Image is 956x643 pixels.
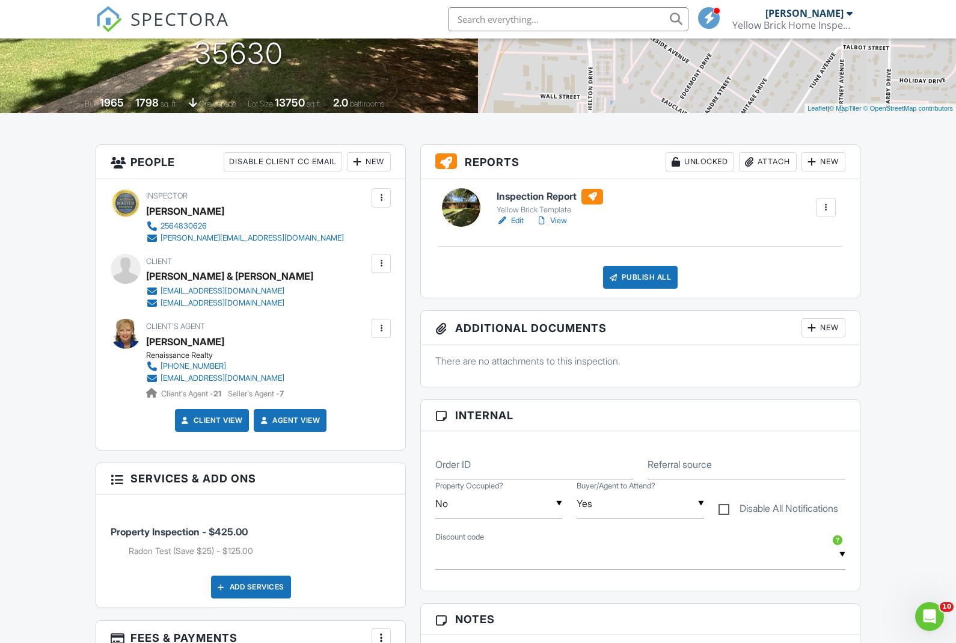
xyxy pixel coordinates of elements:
[248,99,273,108] span: Lot Size
[161,233,344,243] div: [PERSON_NAME][EMAIL_ADDRESS][DOMAIN_NAME]
[435,354,845,368] p: There are no attachments to this inspection.
[801,318,845,337] div: New
[497,215,524,227] a: Edit
[146,297,304,309] a: [EMAIL_ADDRESS][DOMAIN_NAME]
[915,602,944,631] iframe: Intercom live chat
[135,96,159,109] div: 1798
[161,221,207,231] div: 2564830626
[130,6,229,31] span: SPECTORA
[333,96,348,109] div: 2.0
[435,532,484,543] label: Discount code
[739,152,797,171] div: Attach
[347,152,391,171] div: New
[161,374,284,383] div: [EMAIL_ADDRESS][DOMAIN_NAME]
[146,285,304,297] a: [EMAIL_ADDRESS][DOMAIN_NAME]
[435,458,471,471] label: Order ID
[146,372,284,384] a: [EMAIL_ADDRESS][DOMAIN_NAME]
[146,202,224,220] div: [PERSON_NAME]
[213,389,221,398] strong: 21
[146,220,344,232] a: 2564830626
[161,298,284,308] div: [EMAIL_ADDRESS][DOMAIN_NAME]
[829,105,862,112] a: © MapTiler
[666,152,734,171] div: Unlocked
[801,152,845,171] div: New
[146,191,188,200] span: Inspector
[603,266,678,289] div: Publish All
[161,99,177,108] span: sq. ft.
[807,105,827,112] a: Leaflet
[146,267,313,285] div: [PERSON_NAME] & [PERSON_NAME]
[85,99,98,108] span: Built
[421,311,860,345] h3: Additional Documents
[146,232,344,244] a: [PERSON_NAME][EMAIL_ADDRESS][DOMAIN_NAME]
[111,503,391,566] li: Service: Property Inspection
[648,458,712,471] label: Referral source
[719,503,838,518] label: Disable All Notifications
[536,215,567,227] a: View
[111,526,248,538] span: Property Inspection - $425.00
[765,7,844,19] div: [PERSON_NAME]
[179,414,243,426] a: Client View
[421,145,860,179] h3: Reports
[940,602,954,612] span: 10
[421,604,860,635] h3: Notes
[497,205,603,215] div: Yellow Brick Template
[146,257,172,266] span: Client
[96,145,405,179] h3: People
[146,360,284,372] a: [PHONE_NUMBER]
[129,545,391,557] li: Add on: Radon Test (Save $25)
[275,96,305,109] div: 13750
[146,322,205,331] span: Client's Agent
[96,463,405,494] h3: Services & Add ons
[211,576,291,598] div: Add Services
[497,189,603,205] h6: Inspection Report
[448,7,688,31] input: Search everything...
[161,389,223,398] span: Client's Agent -
[497,189,603,215] a: Inspection Report Yellow Brick Template
[224,152,342,171] div: Disable Client CC Email
[258,414,320,426] a: Agent View
[435,481,503,491] label: Property Occupied?
[96,16,229,42] a: SPECTORA
[421,400,860,431] h3: Internal
[100,96,124,109] div: 1965
[161,361,226,371] div: [PHONE_NUMBER]
[350,99,384,108] span: bathrooms
[146,333,224,351] a: [PERSON_NAME]
[146,351,294,360] div: Renaissance Realty
[280,389,284,398] strong: 7
[863,105,953,112] a: © OpenStreetMap contributors
[161,286,284,296] div: [EMAIL_ADDRESS][DOMAIN_NAME]
[577,481,655,491] label: Buyer/Agent to Attend?
[199,99,236,108] span: crawlspace
[307,99,322,108] span: sq.ft.
[228,389,284,398] span: Seller's Agent -
[96,6,122,32] img: The Best Home Inspection Software - Spectora
[804,103,956,114] div: |
[732,19,853,31] div: Yellow Brick Home Inspection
